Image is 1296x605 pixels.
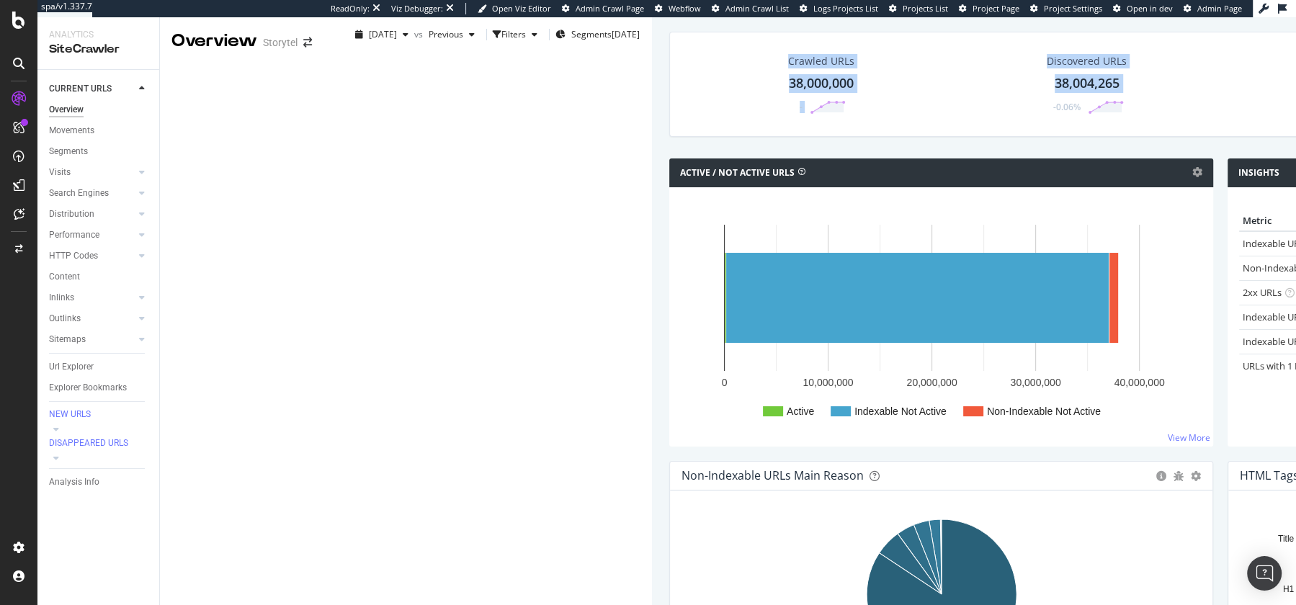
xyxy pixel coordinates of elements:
[49,332,86,347] div: Sitemaps
[787,405,814,417] text: Active
[612,28,640,40] div: [DATE]
[681,468,864,483] div: Non-Indexable URLs Main Reason
[49,102,149,117] a: Overview
[1168,431,1210,444] a: View More
[1114,377,1164,388] text: 40,000,000
[49,269,149,284] a: Content
[669,3,701,14] span: Webflow
[49,269,80,284] div: Content
[1191,471,1201,481] div: gear
[712,3,789,14] a: Admin Crawl List
[555,23,640,46] button: Segments[DATE]
[331,3,370,14] div: ReadOnly:
[49,144,88,159] div: Segments
[49,102,84,117] div: Overview
[49,290,74,305] div: Inlinks
[49,29,148,41] div: Analytics
[813,3,878,14] span: Logs Projects List
[49,41,148,58] div: SiteCrawler
[1278,534,1295,544] text: Title
[49,380,149,395] a: Explorer Bookmarks
[1184,3,1242,14] a: Admin Page
[414,28,423,40] span: vs
[1044,3,1102,14] span: Project Settings
[1283,583,1295,593] text: H1
[800,101,803,113] div: -
[681,210,1200,435] svg: A chart.
[1047,54,1127,68] div: Discovered URLs
[49,207,135,222] a: Distribution
[803,377,853,388] text: 10,000,000
[1053,101,1081,113] div: -0.06%
[49,123,149,138] a: Movements
[49,359,94,375] div: Url Explorer
[1127,3,1173,14] span: Open in dev
[49,290,135,305] a: Inlinks
[49,228,135,243] a: Performance
[680,166,795,180] h4: Active / Not Active URLs
[959,3,1019,14] a: Project Page
[903,3,948,14] span: Projects List
[303,37,312,48] div: arrow-right-arrow-left
[1010,377,1060,388] text: 30,000,000
[49,144,149,159] a: Segments
[49,475,149,490] a: Analysis Info
[722,377,728,388] text: 0
[1055,74,1120,93] div: 38,004,265
[800,3,878,14] a: Logs Projects List
[49,165,71,180] div: Visits
[49,359,149,375] a: Url Explorer
[501,28,526,40] div: Filters
[1192,167,1202,177] i: Options
[49,436,149,451] a: DISAPPEARED URLS
[1174,471,1184,481] div: bug
[49,332,135,347] a: Sitemaps
[171,29,257,53] div: Overview
[906,377,957,388] text: 20,000,000
[49,311,135,326] a: Outlinks
[788,54,854,68] div: Crawled URLs
[49,311,81,326] div: Outlinks
[1243,286,1282,299] a: 2xx URLs
[576,3,644,14] span: Admin Crawl Page
[562,3,644,14] a: Admin Crawl Page
[49,207,94,222] div: Distribution
[49,475,99,490] div: Analysis Info
[492,3,551,14] span: Open Viz Editor
[655,3,701,14] a: Webflow
[889,3,948,14] a: Projects List
[49,123,94,138] div: Movements
[987,405,1101,417] text: Non-Indexable Not Active
[391,3,443,14] div: Viz Debugger:
[349,23,414,46] button: [DATE]
[1113,3,1173,14] a: Open in dev
[1030,3,1102,14] a: Project Settings
[49,165,135,180] a: Visits
[263,35,298,50] div: Storytel
[1238,166,1279,180] h4: Insights
[1247,556,1282,591] div: Open Intercom Messenger
[423,28,463,40] span: Previous
[1197,3,1242,14] span: Admin Page
[49,186,135,201] a: Search Engines
[369,28,397,40] span: 2025 Jul. 25th
[49,228,99,243] div: Performance
[571,28,612,40] span: Segments
[789,74,854,93] div: 38,000,000
[973,3,1019,14] span: Project Page
[478,3,551,14] a: Open Viz Editor
[49,380,127,395] div: Explorer Bookmarks
[493,23,543,46] button: Filters
[49,248,98,264] div: HTTP Codes
[1156,471,1166,481] div: circle-info
[423,23,481,46] button: Previous
[49,81,135,97] a: CURRENT URLS
[725,3,789,14] span: Admin Crawl List
[49,186,109,201] div: Search Engines
[49,248,135,264] a: HTTP Codes
[49,437,128,449] div: DISAPPEARED URLS
[49,408,149,422] a: NEW URLS
[49,408,91,421] div: NEW URLS
[854,405,947,417] text: Indexable Not Active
